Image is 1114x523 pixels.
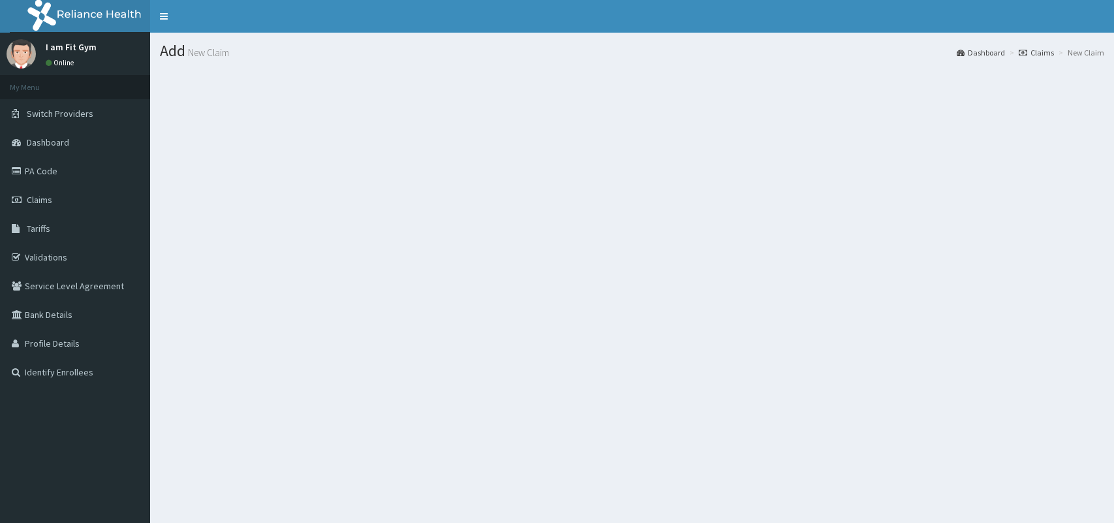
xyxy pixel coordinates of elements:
[957,47,1005,58] a: Dashboard
[46,58,77,67] a: Online
[185,48,229,57] small: New Claim
[1055,47,1104,58] li: New Claim
[27,108,93,119] span: Switch Providers
[27,194,52,206] span: Claims
[46,42,97,52] p: I am Fit Gym
[1019,47,1054,58] a: Claims
[160,42,1104,59] h1: Add
[27,136,69,148] span: Dashboard
[27,223,50,234] span: Tariffs
[7,39,36,69] img: User Image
